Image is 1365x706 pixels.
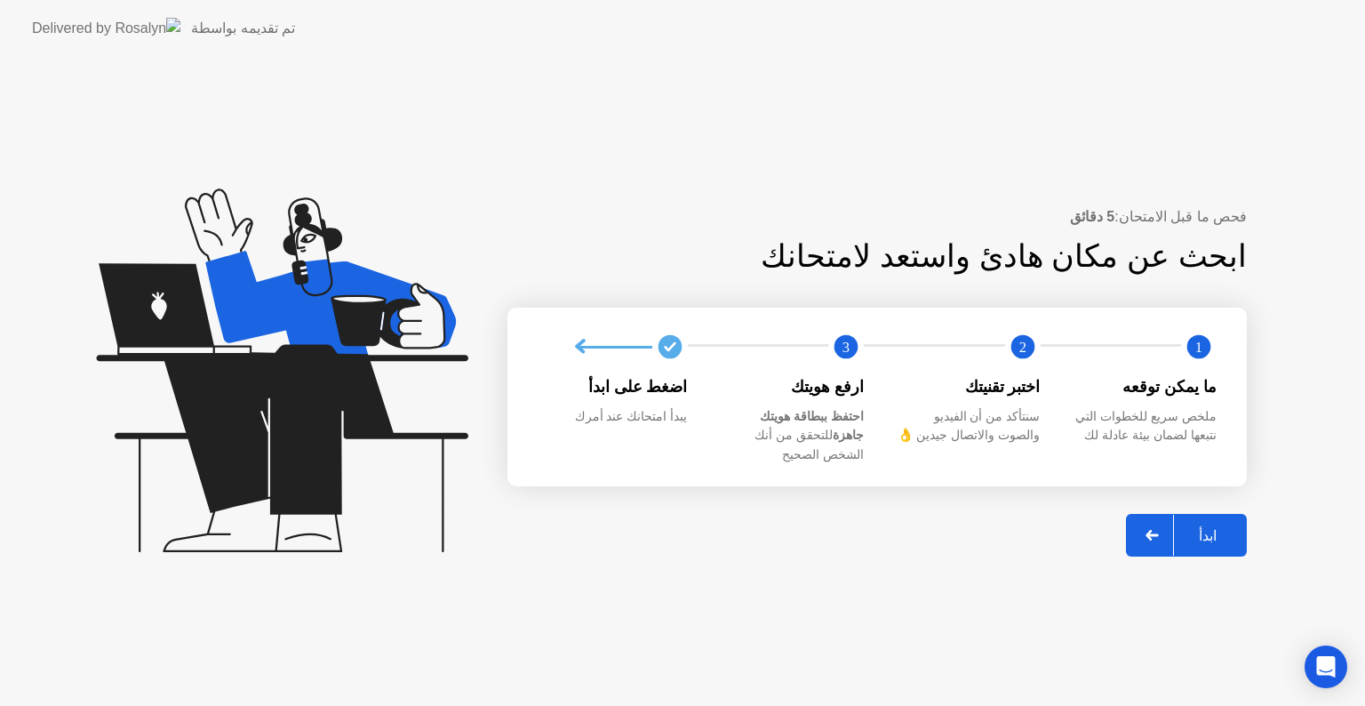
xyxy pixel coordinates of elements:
[1069,375,1217,398] div: ما يمكن توقعه
[1126,514,1247,557] button: ابدأ
[191,18,295,39] div: تم تقديمه بواسطة
[539,375,688,398] div: اضغط على ابدأ
[760,409,864,443] b: احتفظ ببطاقة هويتك جاهزة
[1018,339,1026,356] text: 2
[539,407,688,427] div: يبدأ امتحانك عند أمرك
[507,206,1247,228] div: فحص ما قبل الامتحان:
[32,18,180,38] img: Delivered by Rosalyn
[892,375,1041,398] div: اختبر تقنيتك
[1069,407,1217,445] div: ملخص سريع للخطوات التي نتبعها لضمان بيئة عادلة لك
[892,407,1041,445] div: سنتأكد من أن الفيديو والصوت والاتصال جيدين 👌
[842,339,850,356] text: 3
[621,233,1248,280] div: ابحث عن مكان هادئ واستعد لامتحانك
[1174,527,1241,544] div: ابدأ
[716,407,865,465] div: للتحقق من أنك الشخص الصحيح
[1195,339,1202,356] text: 1
[1305,646,1347,688] div: Open Intercom Messenger
[716,375,865,398] div: ارفع هويتك
[1070,209,1114,224] b: 5 دقائق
